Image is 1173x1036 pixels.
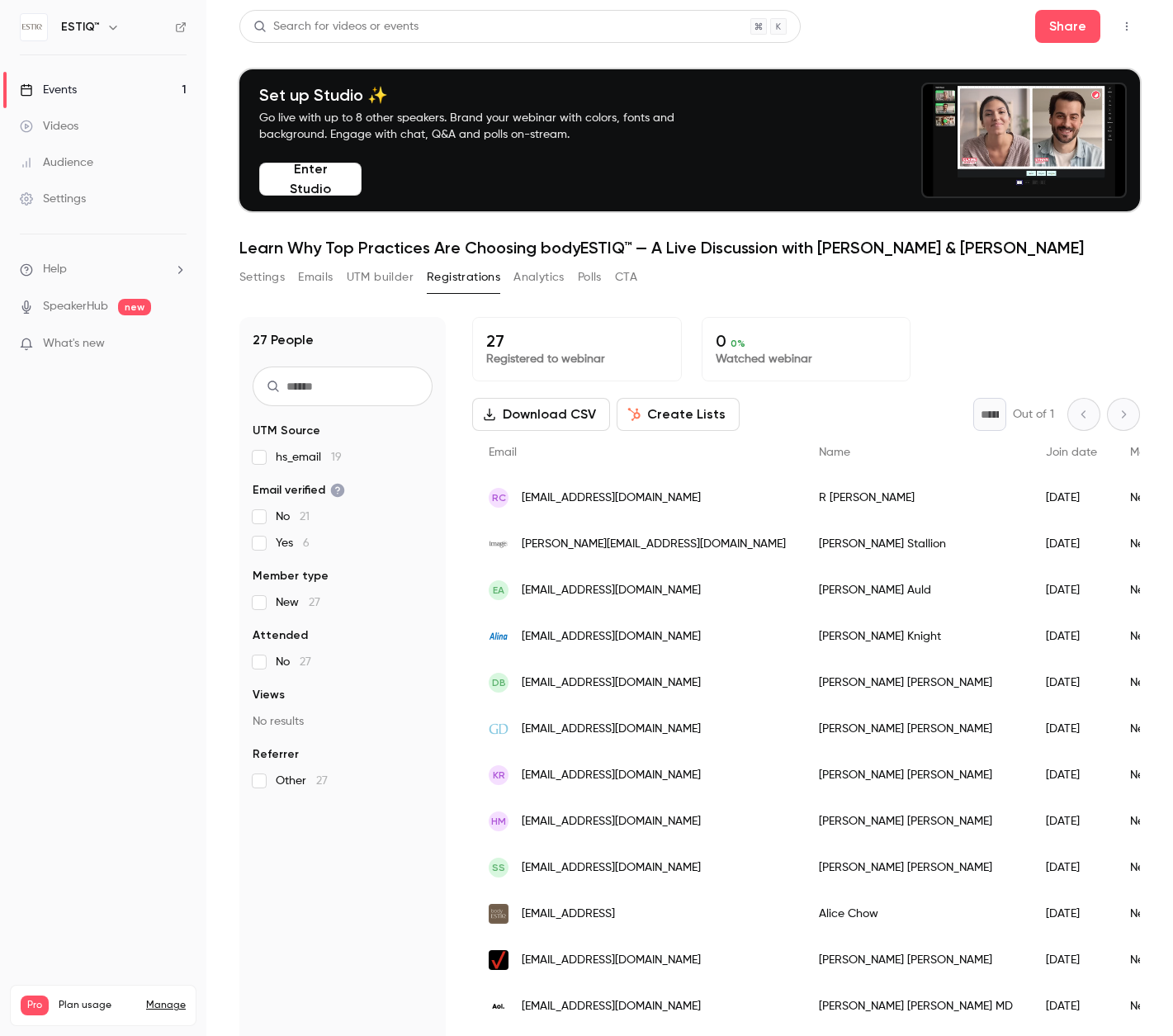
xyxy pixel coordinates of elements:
div: [DATE] [1029,798,1114,844]
button: UTM builder [347,264,414,291]
div: [DATE] [1029,752,1114,798]
button: Registrations [427,264,500,291]
div: [DATE] [1029,983,1114,1029]
div: Search for videos or events [253,18,419,35]
div: [DATE] [1029,660,1114,706]
span: Attended [253,627,308,644]
span: DB [492,675,506,690]
span: new [118,299,151,315]
span: Email [489,447,517,458]
button: Enter Studio [259,163,362,196]
div: Videos [20,118,78,135]
span: Views [253,687,285,703]
span: [EMAIL_ADDRESS][DOMAIN_NAME] [522,952,701,969]
button: Download CSV [472,398,610,431]
span: 6 [303,537,310,549]
div: [PERSON_NAME] [PERSON_NAME] [802,752,1029,798]
h1: 27 People [253,330,314,350]
img: ESTIQ™ [21,14,47,40]
span: [EMAIL_ADDRESS][DOMAIN_NAME] [522,767,701,784]
span: New [276,594,320,611]
span: 27 [300,656,311,668]
h6: ESTIQ™ [61,19,100,35]
span: 0 % [731,338,745,349]
img: imagewellnessboutique.com [489,541,508,548]
span: SS [492,860,505,875]
button: Share [1035,10,1100,43]
button: CTA [615,264,637,291]
div: [PERSON_NAME] Knight [802,613,1029,660]
span: [EMAIL_ADDRESS][DOMAIN_NAME] [522,582,701,599]
p: 0 [716,331,897,351]
h1: Learn Why Top Practices Are Choosing bodyESTIQ™ — A Live Discussion with [PERSON_NAME] & [PERSON_... [239,238,1140,258]
div: [DATE] [1029,937,1114,983]
img: estiq.ai [489,904,508,924]
div: Settings [20,191,86,207]
button: Create Lists [617,398,740,431]
span: Pro [21,996,49,1015]
span: [EMAIL_ADDRESS][DOMAIN_NAME] [522,813,701,830]
button: Settings [239,264,285,291]
div: [PERSON_NAME] [PERSON_NAME] [802,660,1029,706]
span: Other [276,773,328,789]
div: [PERSON_NAME] [PERSON_NAME] [802,706,1029,752]
img: alinamedical.com [489,627,508,646]
p: 27 [486,331,668,351]
span: EA [493,583,504,598]
a: SpeakerHub [43,298,108,315]
span: What's new [43,335,105,352]
span: [EMAIL_ADDRESS][DOMAIN_NAME] [522,628,701,646]
div: [DATE] [1029,613,1114,660]
div: [PERSON_NAME] Stallion [802,521,1029,567]
span: 27 [316,775,328,787]
div: [DATE] [1029,521,1114,567]
h4: Set up Studio ✨ [259,85,713,105]
img: goldmandermatology.com [489,719,508,739]
span: Referrer [253,746,299,763]
span: Member type [253,568,329,584]
img: aol.com [489,996,508,1016]
div: Events [20,82,77,98]
li: help-dropdown-opener [20,261,187,278]
p: Out of 1 [1013,406,1054,423]
div: [PERSON_NAME] [PERSON_NAME] [802,798,1029,844]
span: HM [491,814,506,829]
span: KR [493,768,505,783]
span: Email verified [253,482,345,499]
div: R [PERSON_NAME] [802,475,1029,521]
p: Registered to webinar [486,351,668,367]
div: [DATE] [1029,567,1114,613]
span: No [276,654,311,670]
img: verizon.net [489,950,508,970]
span: [EMAIL_ADDRESS] [522,906,615,923]
div: [PERSON_NAME] [PERSON_NAME] [802,844,1029,891]
span: 21 [300,511,310,523]
button: Polls [578,264,602,291]
span: No [276,509,310,525]
div: [PERSON_NAME] [PERSON_NAME] [802,937,1029,983]
button: Emails [298,264,333,291]
button: Analytics [513,264,565,291]
p: No results [253,713,433,730]
span: [EMAIL_ADDRESS][DOMAIN_NAME] [522,674,701,692]
div: [DATE] [1029,891,1114,937]
div: Audience [20,154,93,171]
span: RC [492,490,506,505]
a: Manage [146,999,186,1012]
span: UTM Source [253,423,320,439]
div: [DATE] [1029,475,1114,521]
p: Watched webinar [716,351,897,367]
span: Help [43,261,67,278]
span: 19 [331,452,342,463]
p: Go live with up to 8 other speakers. Brand your webinar with colors, fonts and background. Engage... [259,110,713,143]
div: [PERSON_NAME] [PERSON_NAME] MD [802,983,1029,1029]
div: [DATE] [1029,844,1114,891]
span: [EMAIL_ADDRESS][DOMAIN_NAME] [522,859,701,877]
span: Plan usage [59,999,136,1012]
span: Yes [276,535,310,551]
span: 27 [309,597,320,608]
div: [DATE] [1029,706,1114,752]
span: [EMAIL_ADDRESS][DOMAIN_NAME] [522,490,701,507]
span: Name [819,447,850,458]
span: [EMAIL_ADDRESS][DOMAIN_NAME] [522,721,701,738]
